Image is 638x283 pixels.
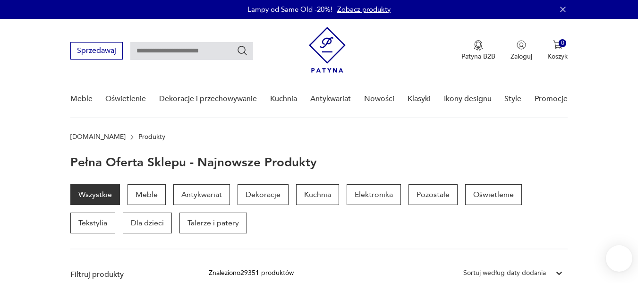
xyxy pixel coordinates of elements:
iframe: Smartsupp widget button [606,245,632,272]
img: Ikona koszyka [553,40,562,50]
img: Ikona medalu [474,40,483,51]
div: Sortuj według daty dodania [463,268,546,278]
a: [DOMAIN_NAME] [70,133,126,141]
a: Dekoracje i przechowywanie [159,81,257,117]
p: Produkty [138,133,165,141]
a: Ikona medaluPatyna B2B [461,40,495,61]
a: Elektronika [347,184,401,205]
button: 0Koszyk [547,40,568,61]
div: 0 [559,39,567,47]
a: Antykwariat [310,81,351,117]
a: Promocje [535,81,568,117]
a: Tekstylia [70,213,115,233]
a: Zobacz produkty [337,5,391,14]
a: Talerze i patery [179,213,247,233]
button: Zaloguj [510,40,532,61]
a: Antykwariat [173,184,230,205]
a: Kuchnia [270,81,297,117]
p: Zaloguj [510,52,532,61]
a: Ikony designu [444,81,492,117]
a: Wszystkie [70,184,120,205]
a: Pozostałe [408,184,458,205]
a: Sprzedawaj [70,48,123,55]
a: Dekoracje [238,184,289,205]
a: Style [504,81,521,117]
div: Znaleziono 29351 produktów [209,268,294,278]
a: Meble [128,184,166,205]
button: Sprzedawaj [70,42,123,60]
p: Koszyk [547,52,568,61]
p: Patyna B2B [461,52,495,61]
a: Meble [70,81,93,117]
a: Oświetlenie [105,81,146,117]
a: Oświetlenie [465,184,522,205]
h1: Pełna oferta sklepu - najnowsze produkty [70,156,317,169]
a: Dla dzieci [123,213,172,233]
p: Lampy od Same Old -20%! [247,5,332,14]
a: Kuchnia [296,184,339,205]
img: Patyna - sklep z meblami i dekoracjami vintage [309,27,346,73]
p: Filtruj produkty [70,269,186,280]
img: Ikonka użytkownika [517,40,526,50]
a: Klasyki [408,81,431,117]
button: Patyna B2B [461,40,495,61]
a: Nowości [364,81,394,117]
button: Szukaj [237,45,248,56]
